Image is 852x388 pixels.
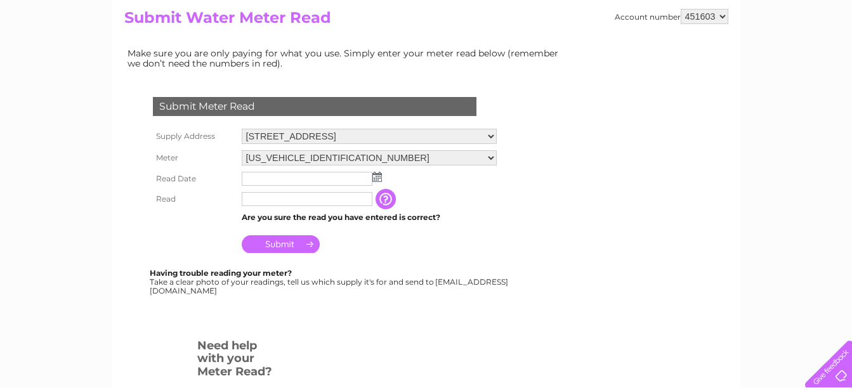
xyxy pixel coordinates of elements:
[810,54,840,63] a: Log out
[660,54,688,63] a: Energy
[150,169,239,189] th: Read Date
[150,189,239,209] th: Read
[613,6,700,22] a: 0333 014 3131
[150,126,239,147] th: Supply Address
[615,9,728,24] div: Account number
[239,209,500,226] td: Are you sure the read you have entered is correct?
[153,97,476,116] div: Submit Meter Read
[150,147,239,169] th: Meter
[150,269,510,295] div: Take a clear photo of your readings, tell us which supply it's for and send to [EMAIL_ADDRESS][DO...
[768,54,799,63] a: Contact
[30,33,95,72] img: logo.png
[696,54,734,63] a: Telecoms
[242,235,320,253] input: Submit
[124,45,568,72] td: Make sure you are only paying for what you use. Simply enter your meter read below (remember we d...
[124,9,728,33] h2: Submit Water Meter Read
[197,337,275,385] h3: Need help with your Meter Read?
[372,172,382,182] img: ...
[376,189,398,209] input: Information
[742,54,760,63] a: Blog
[127,7,726,61] div: Clear Business is a trading name of Verastar Limited (registered in [GEOGRAPHIC_DATA] No. 3667643...
[150,268,292,278] b: Having trouble reading your meter?
[629,54,653,63] a: Water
